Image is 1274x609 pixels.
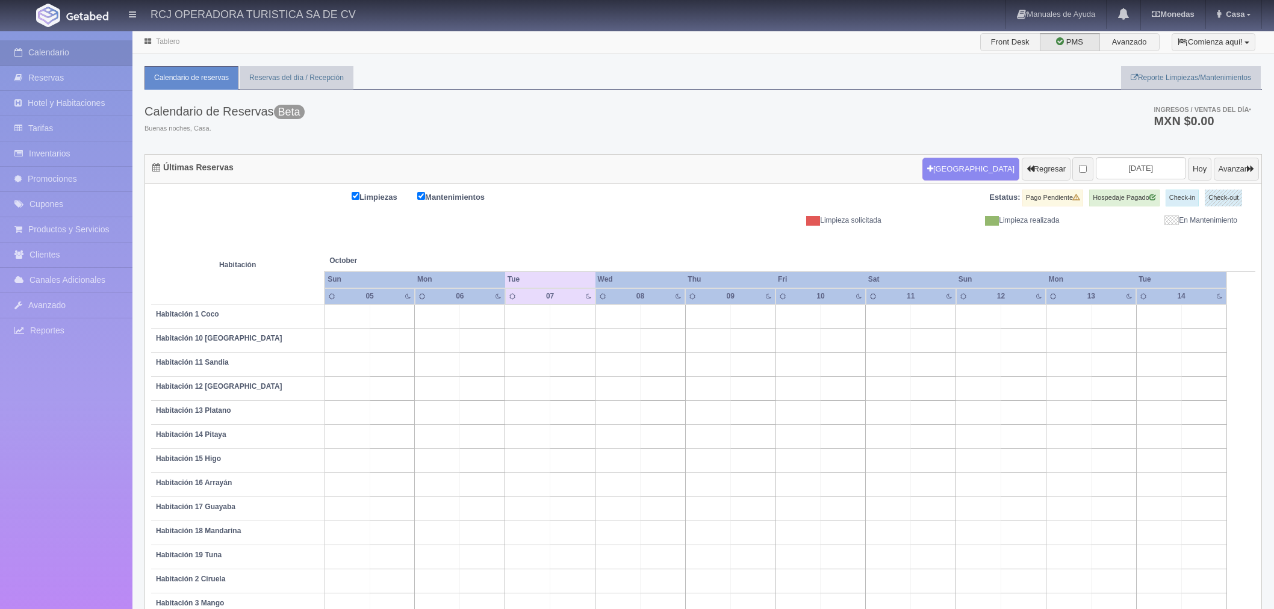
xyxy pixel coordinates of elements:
[1022,158,1070,181] button: Regresar
[1154,106,1251,113] span: Ingresos / Ventas del día
[1152,10,1194,19] b: Monedas
[156,502,235,511] b: Habitación 17 Guayaba
[712,215,890,226] div: Limpieza solicitada
[1205,190,1242,206] label: Check-out
[1040,33,1100,51] label: PMS
[1214,158,1259,181] button: Avanzar
[956,271,1046,288] th: Sun
[446,291,474,301] div: 06
[896,291,925,301] div: 11
[536,291,564,301] div: 07
[1121,66,1261,90] a: Reporte Limpiezas/Mantenimientos
[980,33,1040,51] label: Front Desk
[356,291,384,301] div: 05
[156,382,282,391] b: Habitación 12 [GEOGRAPHIC_DATA]
[417,190,503,203] label: Mantenimientos
[989,192,1020,203] label: Estatus:
[1099,33,1160,51] label: Avanzado
[1166,190,1199,206] label: Check-in
[1223,10,1244,19] span: Casa
[240,66,353,90] a: Reservas del día / Recepción
[1188,158,1211,181] button: Hoy
[156,478,232,487] b: Habitación 16 Arrayán
[329,256,500,266] span: October
[156,551,222,559] b: Habitación 19 Tuna
[417,192,425,200] input: Mantenimientos
[352,192,359,200] input: Limpiezas
[156,599,224,607] b: Habitación 3 Mango
[922,158,1019,181] button: [GEOGRAPHIC_DATA]
[1022,190,1083,206] label: Pago Pendiente
[156,37,179,46] a: Tablero
[156,575,225,583] b: Habitación 2 Ciruela
[36,4,60,27] img: Getabed
[890,215,1069,226] div: Limpieza realizada
[415,271,505,288] th: Mon
[1068,215,1246,226] div: En Mantenimiento
[352,190,415,203] label: Limpiezas
[595,271,686,288] th: Wed
[66,11,108,20] img: Getabed
[144,124,305,134] span: Buenas noches, Casa.
[626,291,654,301] div: 08
[1046,271,1136,288] th: Mon
[144,66,238,90] a: Calendario de reservas
[866,271,956,288] th: Sat
[274,105,305,119] span: Beta
[987,291,1015,301] div: 12
[156,406,231,415] b: Habitación 13 Platano
[151,6,356,21] h4: RCJ OPERADORA TURISTICA SA DE CV
[1077,291,1105,301] div: 13
[807,291,835,301] div: 10
[1089,190,1160,206] label: Hospedaje Pagado
[716,291,745,301] div: 09
[685,271,775,288] th: Thu
[1154,115,1251,127] h3: MXN $0.00
[505,271,595,288] th: Tue
[775,271,866,288] th: Fri
[1172,33,1255,51] button: ¡Comienza aquí!
[156,430,226,439] b: Habitación 14 Pitaya
[325,271,415,288] th: Sun
[152,163,234,172] h4: Últimas Reservas
[156,454,221,463] b: Habitación 15 Higo
[144,105,305,118] h3: Calendario de Reservas
[1167,291,1196,301] div: 14
[219,261,256,269] strong: Habitación
[156,334,282,342] b: Habitación 10 [GEOGRAPHIC_DATA]
[156,527,241,535] b: Habitación 18 Mandarina
[156,358,229,366] b: Habitación 11 Sandia
[1136,271,1226,288] th: Tue
[156,310,219,318] b: Habitación 1 Coco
